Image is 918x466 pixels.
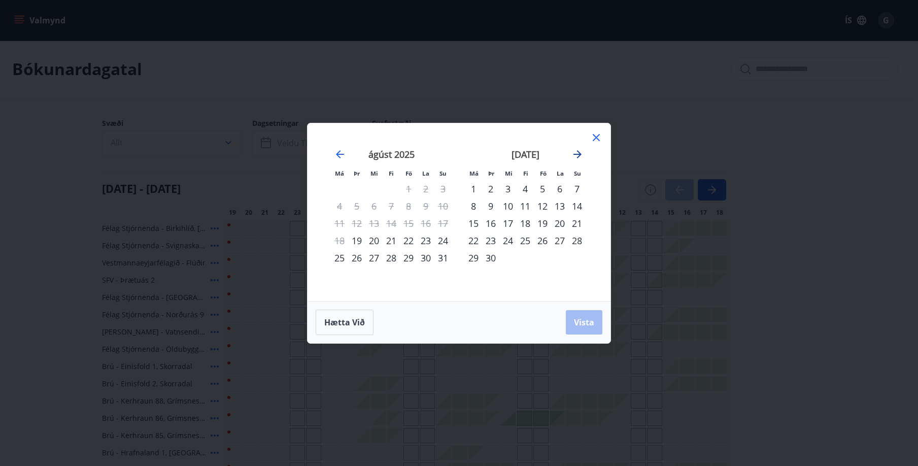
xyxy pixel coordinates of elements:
[571,148,584,160] div: Move forward to switch to the next month.
[417,180,434,197] td: Not available. laugardagur, 2. ágúst 2025
[465,180,482,197] td: Choose mánudagur, 1. september 2025 as your check-in date. It’s available.
[534,197,551,215] td: Choose föstudagur, 12. september 2025 as your check-in date. It’s available.
[482,180,499,197] td: Choose þriðjudagur, 2. september 2025 as your check-in date. It’s available.
[331,215,348,232] td: Not available. mánudagur, 11. ágúst 2025
[434,197,452,215] td: Not available. sunnudagur, 10. ágúst 2025
[365,232,383,249] td: Choose miðvikudagur, 20. ágúst 2025 as your check-in date. It’s available.
[517,215,534,232] td: Choose fimmtudagur, 18. september 2025 as your check-in date. It’s available.
[568,215,586,232] div: 21
[434,232,452,249] td: Choose sunnudagur, 24. ágúst 2025 as your check-in date. It’s available.
[534,180,551,197] div: 5
[568,215,586,232] td: Choose sunnudagur, 21. september 2025 as your check-in date. It’s available.
[568,180,586,197] td: Choose sunnudagur, 7. september 2025 as your check-in date. It’s available.
[499,197,517,215] div: 10
[417,197,434,215] td: Not available. laugardagur, 9. ágúst 2025
[383,232,400,249] div: 21
[417,215,434,232] td: Not available. laugardagur, 16. ágúst 2025
[417,249,434,267] td: Choose laugardagur, 30. ágúst 2025 as your check-in date. It’s available.
[505,170,513,177] small: Mi
[568,180,586,197] div: 7
[331,249,348,267] td: Choose mánudagur, 25. ágúst 2025 as your check-in date. It’s available.
[482,197,499,215] div: 9
[335,170,344,177] small: Má
[482,215,499,232] td: Choose þriðjudagur, 16. september 2025 as your check-in date. It’s available.
[499,215,517,232] div: 17
[534,180,551,197] td: Choose föstudagur, 5. september 2025 as your check-in date. It’s available.
[465,232,482,249] div: 22
[465,197,482,215] div: 8
[534,197,551,215] div: 12
[389,170,394,177] small: Fi
[465,215,482,232] div: 15
[331,197,348,215] td: Not available. mánudagur, 4. ágúst 2025
[348,215,365,232] td: Not available. þriðjudagur, 12. ágúst 2025
[517,232,534,249] td: Choose fimmtudagur, 25. september 2025 as your check-in date. It’s available.
[434,249,452,267] div: 31
[568,197,586,215] div: 14
[465,249,482,267] td: Choose mánudagur, 29. september 2025 as your check-in date. It’s available.
[482,215,499,232] div: 16
[551,215,568,232] div: 20
[365,197,383,215] td: Not available. miðvikudagur, 6. ágúst 2025
[422,170,429,177] small: La
[523,170,528,177] small: Fi
[574,170,581,177] small: Su
[434,232,452,249] div: 24
[348,232,365,249] td: Choose þriðjudagur, 19. ágúst 2025 as your check-in date. It’s available.
[439,170,447,177] small: Su
[551,232,568,249] td: Choose laugardagur, 27. september 2025 as your check-in date. It’s available.
[368,148,415,160] strong: ágúst 2025
[551,180,568,197] td: Choose laugardagur, 6. september 2025 as your check-in date. It’s available.
[551,180,568,197] div: 6
[370,170,378,177] small: Mi
[324,317,365,328] span: Hætta við
[551,232,568,249] div: 27
[348,197,365,215] td: Not available. þriðjudagur, 5. ágúst 2025
[557,170,564,177] small: La
[400,215,417,232] td: Not available. föstudagur, 15. ágúst 2025
[482,232,499,249] div: 23
[568,197,586,215] td: Choose sunnudagur, 14. september 2025 as your check-in date. It’s available.
[517,180,534,197] div: 4
[400,180,417,197] td: Not available. föstudagur, 1. ágúst 2025
[499,180,517,197] td: Choose miðvikudagur, 3. september 2025 as your check-in date. It’s available.
[334,148,346,160] div: Move backward to switch to the previous month.
[534,215,551,232] div: 19
[465,232,482,249] td: Choose mánudagur, 22. september 2025 as your check-in date. It’s available.
[365,215,383,232] td: Not available. miðvikudagur, 13. ágúst 2025
[365,232,383,249] div: 20
[512,148,539,160] strong: [DATE]
[482,180,499,197] div: 2
[499,215,517,232] td: Choose miðvikudagur, 17. september 2025 as your check-in date. It’s available.
[517,215,534,232] div: 18
[482,197,499,215] td: Choose þriðjudagur, 9. september 2025 as your check-in date. It’s available.
[517,180,534,197] td: Choose fimmtudagur, 4. september 2025 as your check-in date. It’s available.
[534,232,551,249] div: 26
[400,249,417,267] td: Choose föstudagur, 29. ágúst 2025 as your check-in date. It’s available.
[405,170,412,177] small: Fö
[568,232,586,249] td: Choose sunnudagur, 28. september 2025 as your check-in date. It’s available.
[400,197,417,215] td: Not available. föstudagur, 8. ágúst 2025
[434,249,452,267] td: Choose sunnudagur, 31. ágúst 2025 as your check-in date. It’s available.
[534,215,551,232] td: Choose föstudagur, 19. september 2025 as your check-in date. It’s available.
[434,215,452,232] td: Not available. sunnudagur, 17. ágúst 2025
[331,249,348,267] div: 25
[417,232,434,249] div: 23
[383,215,400,232] td: Not available. fimmtudagur, 14. ágúst 2025
[365,249,383,267] td: Choose miðvikudagur, 27. ágúst 2025 as your check-in date. It’s available.
[383,197,400,215] td: Not available. fimmtudagur, 7. ágúst 2025
[383,232,400,249] td: Choose fimmtudagur, 21. ágúst 2025 as your check-in date. It’s available.
[568,232,586,249] div: 28
[469,170,479,177] small: Má
[517,197,534,215] div: 11
[465,180,482,197] div: 1
[354,170,360,177] small: Þr
[383,249,400,267] td: Choose fimmtudagur, 28. ágúst 2025 as your check-in date. It’s available.
[482,249,499,267] div: 30
[348,249,365,267] div: 26
[383,249,400,267] div: 28
[400,232,417,249] td: Choose föstudagur, 22. ágúst 2025 as your check-in date. It’s available.
[517,232,534,249] div: 25
[348,249,365,267] td: Choose þriðjudagur, 26. ágúst 2025 as your check-in date. It’s available.
[434,180,452,197] td: Not available. sunnudagur, 3. ágúst 2025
